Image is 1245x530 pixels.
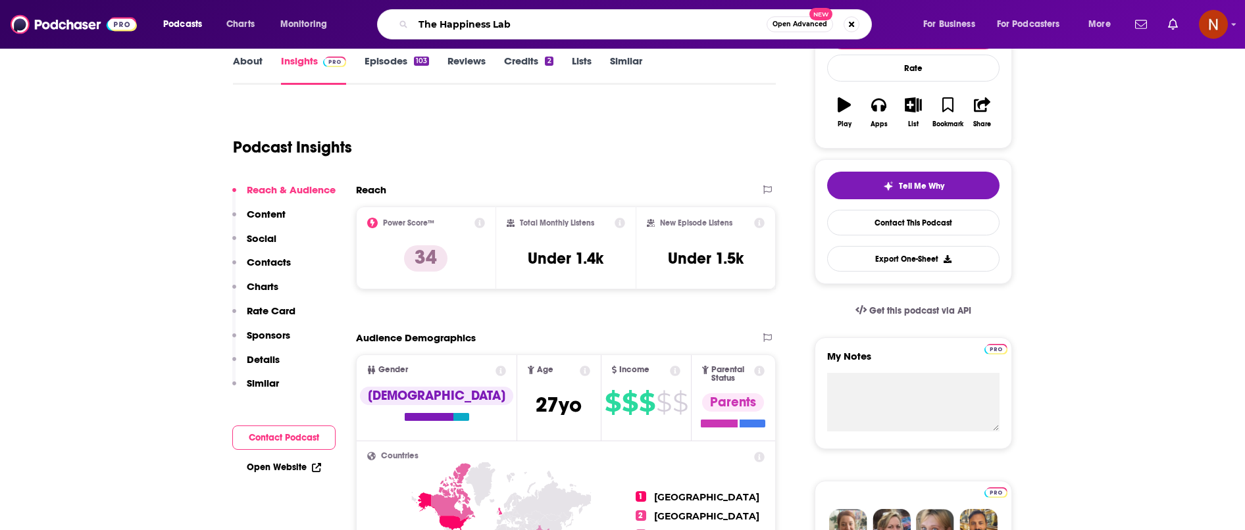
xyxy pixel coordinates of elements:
[773,21,827,28] span: Open Advanced
[838,120,851,128] div: Play
[871,120,888,128] div: Apps
[673,392,688,413] span: $
[247,329,290,341] p: Sponsors
[827,89,861,136] button: Play
[11,12,137,37] img: Podchaser - Follow, Share and Rate Podcasts
[414,57,429,66] div: 103
[247,232,276,245] p: Social
[899,181,944,191] span: Tell Me Why
[827,55,1000,82] div: Rate
[232,304,295,329] button: Rate Card
[923,15,975,34] span: For Business
[1199,10,1228,39] span: Logged in as AdelNBM
[545,57,553,66] div: 2
[356,183,386,196] h2: Reach
[827,350,1000,373] label: My Notes
[232,208,286,232] button: Content
[381,452,419,460] span: Countries
[520,218,594,228] h2: Total Monthly Listens
[1199,10,1228,39] button: Show profile menu
[610,55,642,85] a: Similar
[232,256,291,280] button: Contacts
[537,366,553,374] span: Age
[984,342,1007,354] a: Pro website
[622,392,638,413] span: $
[528,249,603,268] h3: Under 1.4k
[226,15,255,34] span: Charts
[247,256,291,268] p: Contacts
[654,491,759,503] span: [GEOGRAPHIC_DATA]
[984,344,1007,354] img: Podchaser Pro
[218,14,263,35] a: Charts
[247,183,336,196] p: Reach & Audience
[932,120,963,128] div: Bookmark
[827,210,1000,235] a: Contact This Podcast
[711,366,752,383] span: Parental Status
[232,183,336,208] button: Reach & Audience
[247,304,295,317] p: Rate Card
[988,14,1079,35] button: open menu
[965,89,1000,136] button: Share
[232,329,290,353] button: Sponsors
[247,462,321,473] a: Open Website
[232,353,280,377] button: Details
[896,89,930,136] button: List
[247,353,280,366] p: Details
[390,9,884,39] div: Search podcasts, credits, & more...
[233,137,352,157] h1: Podcast Insights
[247,280,278,293] p: Charts
[656,392,671,413] span: $
[639,392,655,413] span: $
[1163,13,1183,36] a: Show notifications dropdown
[997,15,1060,34] span: For Podcasters
[930,89,965,136] button: Bookmark
[232,377,279,401] button: Similar
[1130,13,1152,36] a: Show notifications dropdown
[247,377,279,389] p: Similar
[404,245,447,272] p: 34
[654,510,759,522] span: [GEOGRAPHIC_DATA]
[827,246,1000,272] button: Export One-Sheet
[413,14,767,35] input: Search podcasts, credits, & more...
[973,120,991,128] div: Share
[281,55,346,85] a: InsightsPodchaser Pro
[232,280,278,304] button: Charts
[869,305,971,316] span: Get this podcast via API
[447,55,486,85] a: Reviews
[861,89,896,136] button: Apps
[660,218,732,228] h2: New Episode Listens
[809,8,833,20] span: New
[767,16,833,32] button: Open AdvancedNew
[163,15,202,34] span: Podcasts
[702,393,764,412] div: Parents
[827,172,1000,199] button: tell me why sparkleTell Me Why
[323,57,346,67] img: Podchaser Pro
[232,425,336,450] button: Contact Podcast
[984,485,1007,498] a: Pro website
[1079,14,1127,35] button: open menu
[360,387,513,405] div: [DEMOGRAPHIC_DATA]
[154,14,219,35] button: open menu
[572,55,592,85] a: Lists
[619,366,649,374] span: Income
[504,55,553,85] a: Credits2
[1088,15,1111,34] span: More
[636,510,646,521] span: 2
[605,392,621,413] span: $
[536,392,582,418] span: 27 yo
[908,120,919,128] div: List
[1199,10,1228,39] img: User Profile
[280,15,327,34] span: Monitoring
[845,295,982,327] a: Get this podcast via API
[356,331,476,344] h2: Audience Demographics
[232,232,276,256] button: Social
[271,14,344,35] button: open menu
[247,208,286,220] p: Content
[914,14,992,35] button: open menu
[668,249,744,268] h3: Under 1.5k
[984,487,1007,498] img: Podchaser Pro
[883,181,894,191] img: tell me why sparkle
[378,366,408,374] span: Gender
[383,218,434,228] h2: Power Score™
